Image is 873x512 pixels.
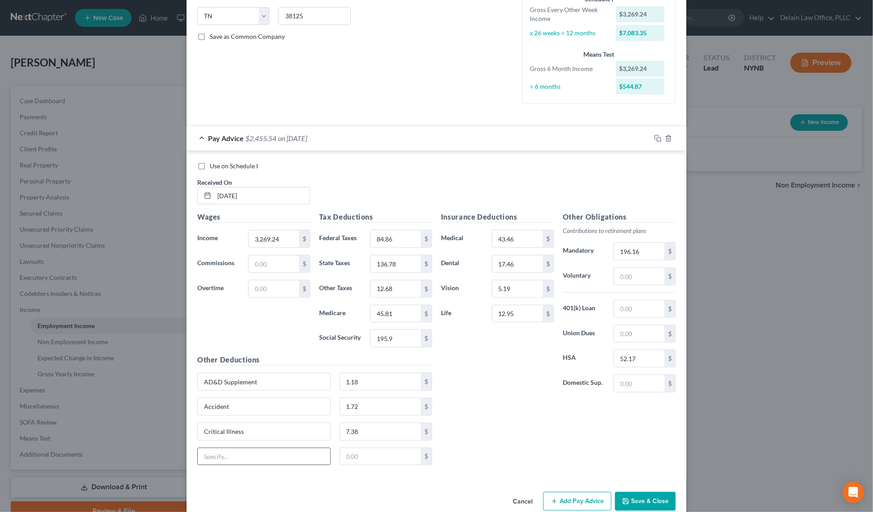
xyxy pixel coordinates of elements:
input: 0.00 [492,230,543,247]
label: HSA [558,350,609,367]
h5: Other Deductions [197,354,432,366]
div: $ [543,230,553,247]
div: $ [665,375,675,392]
div: $ [299,230,310,247]
input: 0.00 [340,423,421,440]
input: 0.00 [614,325,665,342]
input: Specify... [198,398,330,415]
div: $ [299,255,310,272]
span: Income [197,234,218,241]
input: 0.00 [249,255,299,272]
label: Social Security [315,329,366,347]
p: Contributions to retirement plans [563,226,676,235]
input: 0.00 [614,375,665,392]
div: Gross Every Other Week Income [525,5,611,23]
div: $ [665,268,675,285]
div: $ [299,280,310,297]
div: $ [421,305,432,322]
input: 0.00 [492,255,543,272]
label: Medicare [315,305,366,323]
input: 0.00 [492,280,543,297]
input: 0.00 [340,448,421,465]
h5: Tax Deductions [319,212,432,223]
label: Medical [436,230,487,248]
span: Pay Advice [208,134,244,142]
label: Domestic Sup. [558,375,609,392]
div: $ [421,330,432,347]
span: Received On [197,179,232,186]
input: Specify... [198,448,330,465]
input: 0.00 [492,305,543,322]
div: $ [665,325,675,342]
input: 0.00 [614,350,665,367]
label: State Taxes [315,255,366,273]
div: $ [665,350,675,367]
label: 401(k) Loan [558,300,609,318]
div: $ [543,255,553,272]
input: MM/DD/YYYY [214,187,310,204]
label: Dental [436,255,487,273]
label: Voluntary [558,267,609,285]
div: $3,269.24 [616,61,665,77]
label: Vision [436,280,487,298]
span: Save as Common Company [210,33,285,40]
div: $ [543,280,553,297]
label: Other Taxes [315,280,366,298]
input: 0.00 [370,255,421,272]
span: $2,455.54 [245,134,276,142]
input: 0.00 [370,280,421,297]
div: $544.87 [616,79,665,95]
input: 0.00 [370,330,421,347]
div: $ [421,448,432,465]
div: $ [421,280,432,297]
input: 0.00 [340,398,421,415]
div: $3,269.24 [616,6,665,22]
label: Life [436,305,487,323]
button: Add Pay Advice [543,492,611,511]
div: $ [421,230,432,247]
span: on [DATE] [278,134,307,142]
label: Commissions [193,255,244,273]
input: 0.00 [370,305,421,322]
div: $ [665,300,675,317]
label: Overtime [193,280,244,298]
input: 0.00 [370,230,421,247]
span: Use on Schedule I [210,162,258,170]
div: ÷ 6 months [525,82,611,91]
h5: Insurance Deductions [441,212,554,223]
div: $ [421,373,432,390]
div: $ [543,305,553,322]
h5: Other Obligations [563,212,676,223]
button: Cancel [506,493,540,511]
div: Open Intercom Messenger [843,482,864,503]
div: Means Test [530,50,668,59]
div: $ [421,423,432,440]
input: Specify... [198,423,330,440]
label: Union Dues [558,325,609,343]
div: $ [421,398,432,415]
div: Gross 6 Month Income [525,64,611,73]
input: 0.00 [614,243,665,260]
input: 0.00 [614,268,665,285]
input: 0.00 [340,373,421,390]
input: Specify... [198,373,330,390]
input: 0.00 [249,230,299,247]
input: 0.00 [614,300,665,317]
div: $ [421,255,432,272]
div: x 26 weeks ÷ 12 months [525,29,611,37]
label: Federal Taxes [315,230,366,248]
button: Save & Close [615,492,676,511]
h5: Wages [197,212,310,223]
input: 0.00 [249,280,299,297]
label: Mandatory [558,242,609,260]
input: Enter zip... [279,7,351,25]
div: $ [665,243,675,260]
div: $7,083.35 [616,25,665,41]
